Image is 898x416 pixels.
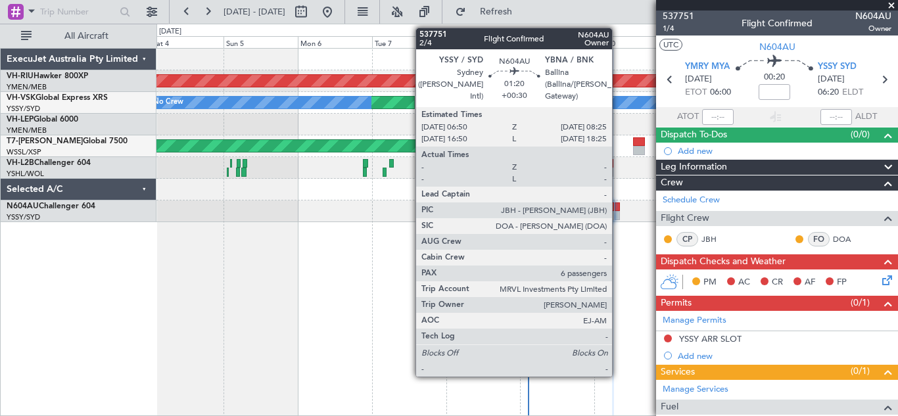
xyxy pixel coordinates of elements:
span: PM [703,276,717,289]
a: VH-RIUHawker 800XP [7,72,88,80]
span: 537751 [663,9,694,23]
span: ELDT [842,86,863,99]
button: UTC [659,39,682,51]
span: (0/0) [851,127,870,141]
a: VH-L2BChallenger 604 [7,159,91,167]
div: Fri 10 [594,36,669,48]
input: --:-- [702,109,734,125]
span: Dispatch Checks and Weather [661,254,786,269]
span: (0/1) [851,296,870,310]
span: [DATE] [685,73,712,86]
span: ETOT [685,86,707,99]
span: Refresh [469,7,524,16]
div: Sun 5 [224,36,298,48]
span: AF [805,276,815,289]
div: Wed 8 [446,36,521,48]
span: ALDT [855,110,877,124]
span: 06:20 [818,86,839,99]
div: Thu 9 [520,36,594,48]
div: MEL [446,93,461,112]
span: 00:20 [764,71,785,84]
span: N604AU [759,40,795,54]
a: DOA [833,233,863,245]
div: Tue 7 [372,36,446,48]
div: No Crew [153,93,183,112]
span: Permits [661,296,692,311]
span: 1/4 [663,23,694,34]
span: (0/1) [851,364,870,378]
button: Refresh [449,1,528,22]
span: ATOT [677,110,699,124]
span: VH-RIU [7,72,34,80]
span: 06:00 [710,86,731,99]
div: Flight Confirmed [742,16,813,30]
a: YSHL/WOL [7,169,44,179]
span: VH-LEP [7,116,34,124]
span: Dispatch To-Dos [661,127,727,143]
a: N604AUChallenger 604 [7,202,95,210]
span: Owner [855,23,891,34]
a: Manage Permits [663,314,726,327]
a: YSSY/SYD [7,212,40,222]
a: T7-[PERSON_NAME]Global 7500 [7,137,128,145]
span: Fuel [661,400,678,415]
a: YMEN/MEB [7,126,47,135]
span: [DATE] - [DATE] [224,6,285,18]
span: YMRY MYA [685,60,730,74]
span: Leg Information [661,160,727,175]
span: T7-[PERSON_NAME] [7,137,83,145]
a: YMEN/MEB [7,82,47,92]
span: CR [772,276,783,289]
span: N604AU [7,202,39,210]
div: Mon 6 [298,36,372,48]
span: Crew [661,175,683,191]
span: AC [738,276,750,289]
div: CP [676,232,698,246]
a: JBH [701,233,731,245]
div: FO [808,232,830,246]
div: [DATE] [159,26,181,37]
span: FP [837,276,847,289]
a: VH-VSKGlobal Express XRS [7,94,108,102]
span: [DATE] [818,73,845,86]
span: YSSY SYD [818,60,857,74]
div: Add new [678,145,891,156]
span: Flight Crew [661,211,709,226]
div: Add new [678,350,891,361]
a: VH-LEPGlobal 6000 [7,116,78,124]
div: YSSY ARR SLOT [679,333,742,344]
a: Manage Services [663,383,728,396]
span: VH-VSK [7,94,35,102]
a: YSSY/SYD [7,104,40,114]
span: N604AU [855,9,891,23]
input: Trip Number [40,2,116,22]
span: Services [661,365,695,380]
div: Sat 4 [150,36,224,48]
span: VH-L2B [7,159,34,167]
a: Schedule Crew [663,194,720,207]
span: All Aircraft [34,32,139,41]
a: WSSL/XSP [7,147,41,157]
button: All Aircraft [14,26,143,47]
